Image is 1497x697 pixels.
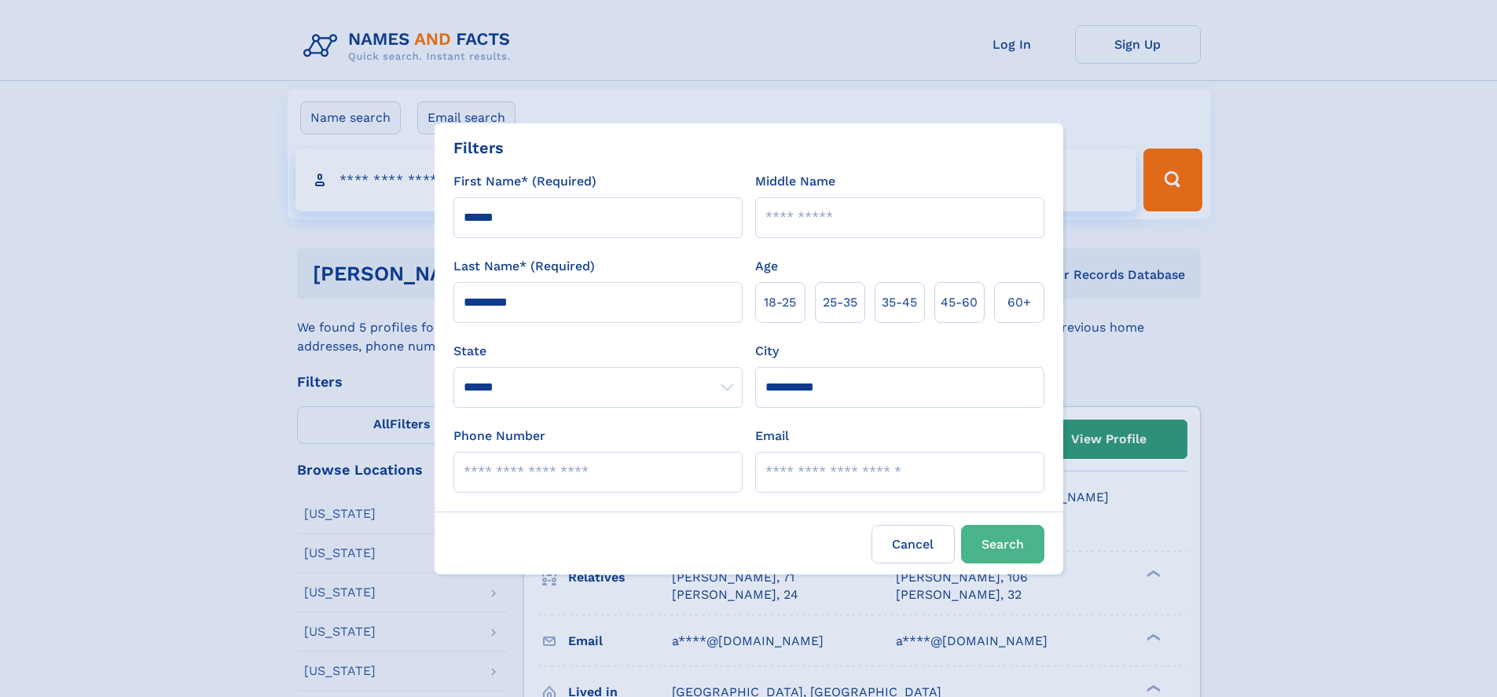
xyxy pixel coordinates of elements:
[1007,293,1031,312] span: 60+
[453,257,595,276] label: Last Name* (Required)
[453,136,504,160] div: Filters
[453,427,545,446] label: Phone Number
[755,427,789,446] label: Email
[755,342,779,361] label: City
[882,293,917,312] span: 35‑45
[755,172,835,191] label: Middle Name
[941,293,978,312] span: 45‑60
[755,257,778,276] label: Age
[764,293,796,312] span: 18‑25
[871,525,955,563] label: Cancel
[453,172,596,191] label: First Name* (Required)
[823,293,857,312] span: 25‑35
[961,525,1044,563] button: Search
[453,342,743,361] label: State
